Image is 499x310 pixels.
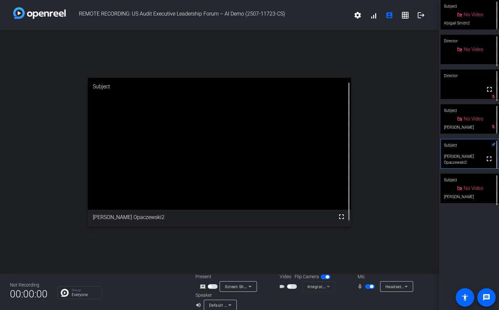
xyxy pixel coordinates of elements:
div: Subject [441,174,499,186]
div: Subject [88,78,351,96]
span: Screen Sharing [225,284,254,289]
span: Flip Camera [295,273,319,280]
div: Speaker [196,292,235,299]
p: Everyone [72,293,98,297]
mat-icon: volume_up [196,301,203,309]
span: Video [280,273,291,280]
div: Present [196,273,262,280]
img: white-gradient.svg [13,7,66,19]
mat-icon: videocam_outline [279,283,287,290]
div: Director [441,35,499,47]
span: Default - Headset Earphone (Jabra EVOLVE 20 MS) [209,302,307,308]
span: Headset Microphone (Jabra EVOLVE 20 MS) [385,284,471,289]
span: No Video [464,185,483,191]
span: No Video [464,116,483,122]
p: Group [72,288,98,292]
mat-icon: grid_on [401,11,409,19]
mat-icon: settings [354,11,362,19]
mat-icon: logout [417,11,425,19]
div: Director [441,69,499,82]
mat-icon: mic_none [357,283,365,290]
mat-icon: account_box [385,11,393,19]
button: signal_cellular_alt [366,7,381,23]
span: 00:00:00 [10,286,48,302]
mat-icon: fullscreen [338,213,345,221]
span: No Video [464,46,483,52]
mat-icon: fullscreen [485,155,493,163]
img: Chat Icon [61,289,69,297]
mat-icon: fullscreen [485,85,493,93]
mat-icon: message [482,293,490,301]
div: Mic [351,273,417,280]
mat-icon: accessibility [461,293,469,301]
span: No Video [464,12,483,18]
mat-icon: screen_share_outline [200,283,208,290]
span: REMOTE RECORDING: US Audit Executive Leadership Forum – AI Demo (2507-11723-CS) [66,7,350,23]
div: Not Recording [10,282,48,288]
div: Subject [441,139,499,152]
div: Subject [441,104,499,117]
